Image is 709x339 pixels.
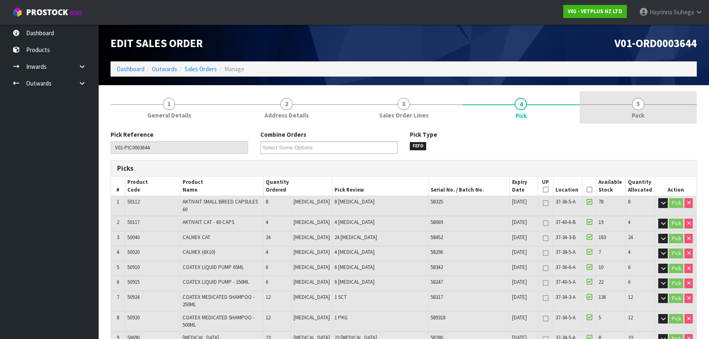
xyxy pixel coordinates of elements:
a: Dashboard [117,65,145,73]
span: 6 [117,278,119,285]
button: Pick [669,278,683,288]
span: AKTIVAIT CAT - 60 CAPS [183,219,234,226]
span: Sales Order Lines [379,111,429,120]
span: Hayrinna [650,8,672,16]
label: Pick Reference [111,130,154,139]
span: Address Details [264,111,309,120]
span: [DATE] [512,219,526,226]
label: Pick Type [410,130,437,139]
span: 37-34-3-A [555,294,576,301]
span: [MEDICAL_DATA] [294,249,330,255]
span: 589318 [431,314,445,321]
span: 8 [MEDICAL_DATA] [334,198,375,205]
span: 136 [598,294,606,301]
span: 58452 [431,234,443,241]
label: Combine Orders [260,130,306,139]
th: Product Code [125,176,180,196]
span: 4 [MEDICAL_DATA] [334,219,375,226]
span: 1 PKG [334,314,348,321]
span: 37-34-5-A [555,314,576,321]
span: [DATE] [512,249,526,255]
strong: V01 - VETPLUS NZ LTD [568,8,622,15]
span: 8 [266,198,268,205]
span: [MEDICAL_DATA] [294,294,330,301]
span: 12 [628,294,632,301]
span: 37-36-6-A [555,264,576,271]
th: Available Stock [596,176,625,196]
span: Manage [224,65,244,73]
span: 6 [266,278,268,285]
span: 1 [163,98,175,110]
span: FEFO [410,142,426,150]
span: 37-38-5-A [555,249,576,255]
span: 7 [598,249,601,255]
th: # [111,176,125,196]
img: cube-alt.png [12,7,23,17]
span: Siuhega [673,8,694,16]
span: 37-40-5-A [555,278,576,285]
span: Pack [632,111,644,120]
span: Edit Sales Order [111,36,203,50]
span: 58317 [431,294,443,301]
th: Quantity Allocated [625,176,655,196]
span: 50112 [127,198,140,205]
span: 58247 [431,278,443,285]
span: [MEDICAL_DATA] [294,264,330,271]
span: 19 [598,219,603,226]
th: Product Name [180,176,263,196]
span: 6 [MEDICAL_DATA] [334,264,375,271]
th: Pick Review [332,176,428,196]
span: [DATE] [512,314,526,321]
span: 58325 [431,198,443,205]
span: AKTIVAIT SMALL BREED CAPSULES 60 [183,198,258,212]
button: Pick [669,314,683,324]
span: 58296 [431,249,443,255]
span: 12 [266,314,271,321]
button: Pick [669,234,683,244]
span: 5 [598,314,601,321]
span: 24 [628,234,632,241]
th: UP [538,176,553,196]
span: 50117 [127,219,140,226]
span: [MEDICAL_DATA] [294,278,330,285]
span: 5 [117,264,119,271]
span: 4 [266,249,268,255]
span: 50020 [127,249,140,255]
span: 12 [628,314,632,321]
span: COATEX LIQUID PUMP 65ML [183,264,244,271]
button: Pick [669,198,683,208]
a: Outwards [152,65,177,73]
span: Pick [515,111,526,120]
span: [DATE] [512,264,526,271]
span: ProStock [26,7,68,18]
span: 50920 [127,314,140,321]
span: General Details [147,111,191,120]
h3: Picks [117,165,397,172]
th: Quantity Ordered [264,176,332,196]
span: [MEDICAL_DATA] [294,234,330,241]
span: COATEX MEDICATED SHAMPOO - 250ML [183,294,255,308]
span: 2 [117,219,119,226]
span: 1 [117,198,119,205]
span: 4 [MEDICAL_DATA] [334,249,375,255]
span: V01-ORD0003644 [614,36,697,50]
span: COATEX LIQUID PUMP - 150ML [183,278,249,285]
span: 4 [628,249,630,255]
span: 78 [598,198,603,205]
span: [DATE] [512,234,526,241]
span: 4 [117,249,119,255]
button: Pick [669,219,683,228]
span: [DATE] [512,198,526,205]
th: Serial No. / Batch No. [428,176,509,196]
span: [DATE] [512,294,526,301]
span: 6 [628,264,630,271]
span: 24 [MEDICAL_DATA] [334,234,377,241]
span: 7 [117,294,119,301]
span: 1 SCT [334,294,347,301]
span: 4 [628,219,630,226]
span: 3 [397,98,410,110]
span: 50040 [127,234,140,241]
span: COATEX MEDICATED SHAMPOO - 500ML [183,314,255,328]
span: 58069 [431,219,443,226]
button: Pick [669,249,683,258]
